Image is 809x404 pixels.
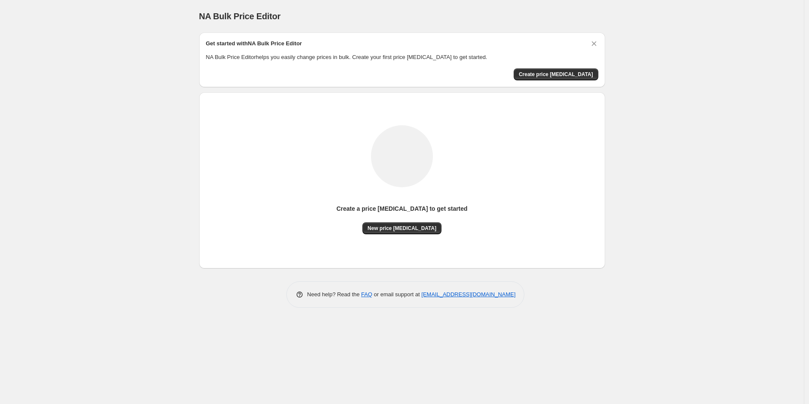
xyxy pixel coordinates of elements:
a: [EMAIL_ADDRESS][DOMAIN_NAME] [421,291,515,298]
span: Need help? Read the [307,291,362,298]
span: New price [MEDICAL_DATA] [368,225,436,232]
h2: Get started with NA Bulk Price Editor [206,39,302,48]
span: NA Bulk Price Editor [199,12,281,21]
a: FAQ [361,291,372,298]
span: or email support at [372,291,421,298]
button: New price [MEDICAL_DATA] [362,222,441,234]
button: Create price change job [514,68,598,80]
button: Dismiss card [590,39,598,48]
p: NA Bulk Price Editor helps you easily change prices in bulk. Create your first price [MEDICAL_DAT... [206,53,598,62]
span: Create price [MEDICAL_DATA] [519,71,593,78]
p: Create a price [MEDICAL_DATA] to get started [336,204,468,213]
